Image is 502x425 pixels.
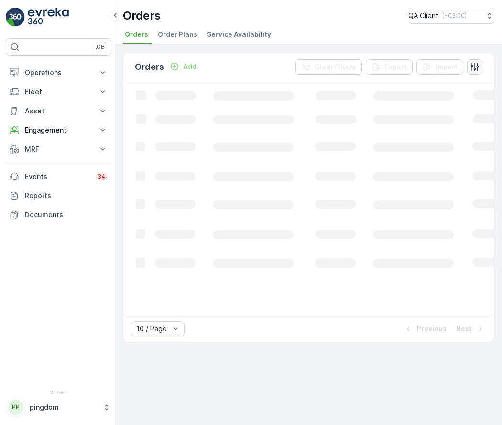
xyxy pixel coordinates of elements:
[436,62,458,72] p: Import
[403,323,447,335] button: Previous
[408,11,438,21] p: QA Client
[456,324,472,334] p: Next
[455,323,486,335] button: Next
[166,61,200,72] button: Add
[442,12,467,20] p: ( +03:00 )
[125,30,148,39] span: Orders
[6,63,111,82] button: Operations
[98,173,106,180] p: 34
[25,87,92,97] p: Fleet
[25,68,92,78] p: Operations
[25,106,92,116] p: Asset
[28,8,69,27] img: logo_light-DOdMpM7g.png
[6,82,111,101] button: Fleet
[25,125,92,135] p: Engagement
[6,397,111,417] button: PPpingdom
[25,145,92,154] p: MRF
[207,30,271,39] span: Service Availability
[315,62,356,72] p: Clear Filters
[6,140,111,159] button: MRF
[135,60,164,74] p: Orders
[6,167,111,186] a: Events34
[123,8,161,23] p: Orders
[6,205,111,224] a: Documents
[30,403,98,412] p: pingdom
[6,186,111,205] a: Reports
[183,62,196,71] p: Add
[408,8,494,24] button: QA Client(+03:00)
[158,30,197,39] span: Order Plans
[385,62,407,72] p: Export
[95,43,105,51] p: ⌘B
[25,172,90,181] p: Events
[6,390,111,395] span: v 1.48.1
[417,324,447,334] p: Previous
[6,121,111,140] button: Engagement
[6,8,25,27] img: logo
[25,191,108,201] p: Reports
[25,210,108,220] p: Documents
[8,400,23,415] div: PP
[6,101,111,121] button: Asset
[295,59,362,75] button: Clear Filters
[366,59,413,75] button: Export
[416,59,463,75] button: Import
